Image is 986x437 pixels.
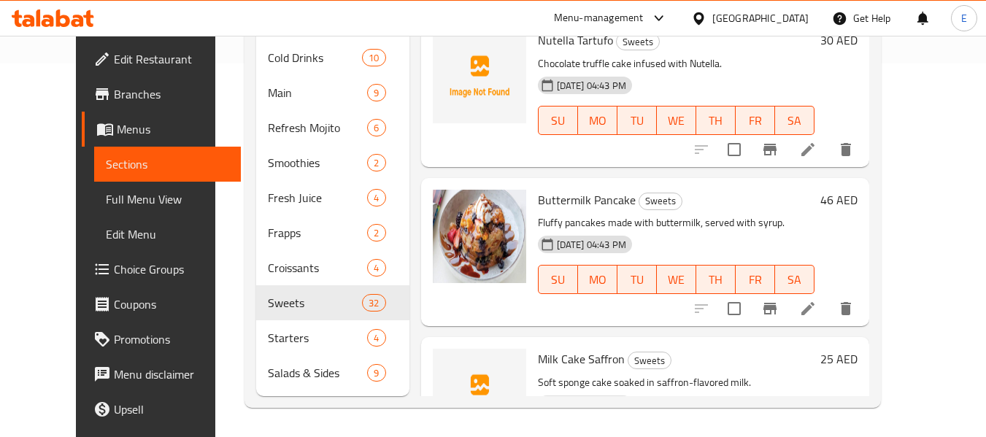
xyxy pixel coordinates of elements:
span: Edit Menu [106,225,229,243]
button: SU [538,265,578,294]
span: Cold Drinks [268,49,363,66]
span: TH [702,110,730,131]
div: Smoothies [268,154,368,171]
a: Choice Groups [82,252,241,287]
button: delete [828,132,863,167]
span: 2 [368,156,385,170]
div: items [367,154,385,171]
span: Nutella Tartufo [538,29,613,51]
div: Smoothies2 [256,145,409,180]
div: items [367,329,385,347]
div: items [367,189,385,206]
a: Upsell [82,392,241,427]
h6: 46 AED [820,190,858,210]
button: SA [775,106,814,135]
a: Edit Menu [94,217,241,252]
button: MO [578,106,617,135]
span: Salads & Sides [268,364,368,382]
a: Edit menu item [799,300,817,317]
img: Nutella Tartufo [433,30,526,123]
button: MO [578,265,617,294]
span: SA [781,110,809,131]
span: [DATE] 04:43 PM [551,238,632,252]
a: Menu disclaimer [82,357,241,392]
div: items [367,364,385,382]
span: TU [623,110,651,131]
button: Branch-specific-item [752,291,787,326]
span: Sections [106,155,229,173]
div: items [367,119,385,136]
span: Buttermilk Pancake [538,189,636,211]
span: 2 [368,226,385,240]
a: Full Menu View [94,182,241,217]
span: WE [663,269,690,290]
span: SU [544,110,572,131]
button: TU [617,106,657,135]
div: Frapps2 [256,215,409,250]
div: items [362,294,385,312]
span: Upsell [114,401,229,418]
div: Cold Drinks10 [256,40,409,75]
span: TH [702,269,730,290]
div: Croissants4 [256,250,409,285]
span: Coupons [114,295,229,313]
button: WE [657,265,696,294]
button: SU [538,106,578,135]
span: E [961,10,967,26]
span: Starters [268,329,368,347]
button: delete [828,291,863,326]
div: Refresh Mojito6 [256,110,409,145]
button: FR [736,265,775,294]
span: Branches [114,85,229,103]
span: WE [663,110,690,131]
span: MO [584,269,612,290]
span: Select to update [719,293,750,324]
span: Croissants [268,259,368,276]
span: 9 [368,86,385,100]
span: Sweets [617,34,659,50]
div: Sweets [628,352,671,369]
span: SA [781,269,809,290]
button: SA [775,265,814,294]
a: Edit Restaurant [82,42,241,77]
span: 4 [368,191,385,205]
div: Sweets [639,193,682,210]
div: Sweets [616,33,660,50]
div: items [367,259,385,276]
h6: 30 AED [820,30,858,50]
div: Sweets [268,294,363,312]
h6: 25 AED [820,349,858,369]
span: Fresh Juice [268,189,368,206]
span: Promotions [114,330,229,348]
span: Edit Restaurant [114,50,229,68]
span: Full Menu View [106,190,229,208]
button: Branch-specific-item [752,132,787,167]
p: Soft sponge cake soaked in saffron-flavored milk. [538,374,814,392]
a: Promotions [82,322,241,357]
span: 32 [363,296,385,310]
button: WE [657,106,696,135]
div: [GEOGRAPHIC_DATA] [712,10,809,26]
a: Branches [82,77,241,112]
div: Main [268,84,368,101]
span: Sweets [639,193,682,209]
span: 9 [368,366,385,380]
button: TU [617,265,657,294]
span: Choice Groups [114,260,229,278]
span: 4 [368,261,385,275]
span: Frapps [268,224,368,241]
span: MO [584,110,612,131]
div: items [362,49,385,66]
div: Fresh Juice4 [256,180,409,215]
div: Salads & Sides9 [256,355,409,390]
p: Chocolate truffle cake infused with Nutella. [538,55,814,73]
span: Refresh Mojito [268,119,368,136]
a: Edit menu item [799,141,817,158]
a: Coupons [82,287,241,322]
